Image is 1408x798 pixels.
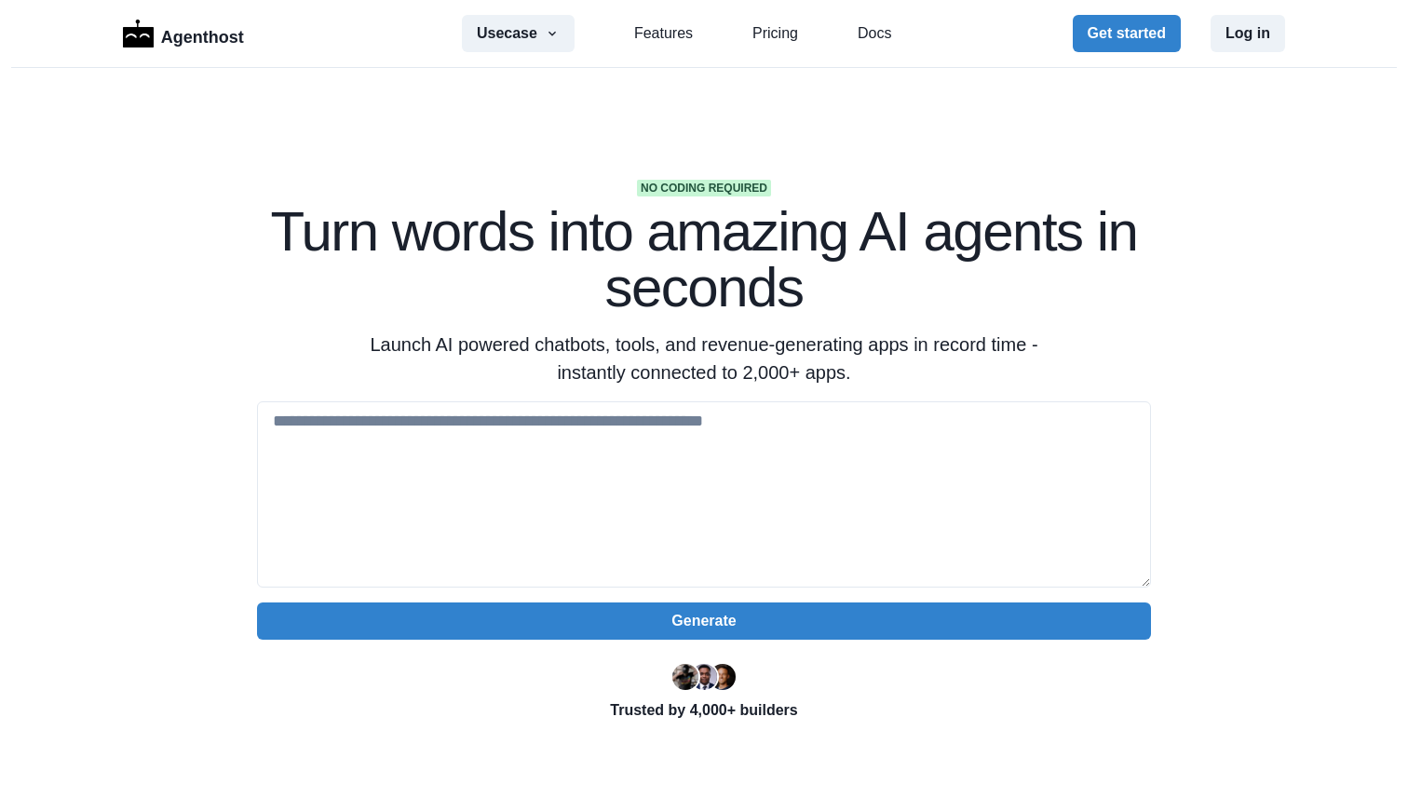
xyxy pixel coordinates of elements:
a: Docs [858,22,891,45]
p: Trusted by 4,000+ builders [257,699,1151,722]
button: Log in [1211,15,1285,52]
img: Ryan Florence [672,664,698,690]
p: Launch AI powered chatbots, tools, and revenue-generating apps in record time - instantly connect... [346,331,1062,386]
h1: Turn words into amazing AI agents in seconds [257,204,1151,316]
button: Usecase [462,15,575,52]
button: Get started [1073,15,1181,52]
p: Agenthost [161,18,244,50]
a: Features [634,22,693,45]
img: Logo [123,20,154,47]
img: Segun Adebayo [691,664,717,690]
a: Pricing [752,22,798,45]
span: No coding required [637,180,771,196]
img: Kent Dodds [710,664,736,690]
a: LogoAgenthost [123,18,244,50]
button: Generate [257,602,1151,640]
